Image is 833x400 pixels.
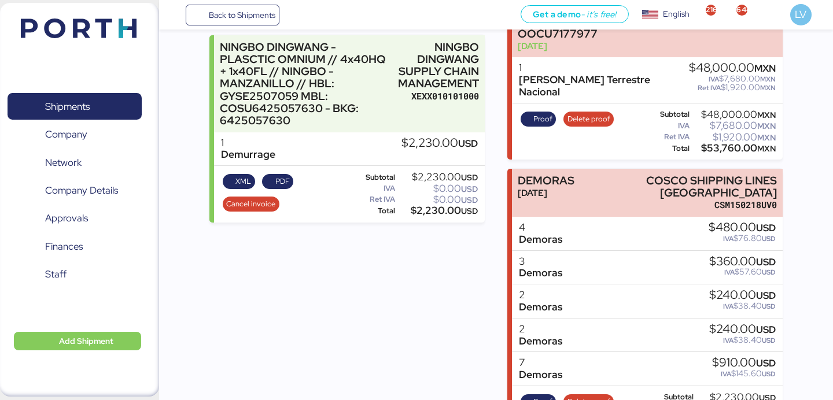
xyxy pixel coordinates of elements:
[397,195,478,204] div: $0.00
[226,198,275,210] span: Cancel invoice
[762,369,776,379] span: USD
[519,369,562,381] div: Demoras
[223,197,279,212] button: Cancel invoice
[754,62,776,75] span: MXN
[519,234,562,246] div: Demoras
[760,75,776,84] span: MXN
[567,113,610,125] span: Delete proof
[8,149,142,176] a: Network
[795,7,806,22] span: LV
[709,323,776,336] div: $240.00
[221,149,275,161] div: Demurrage
[651,122,690,130] div: IVA
[533,113,552,125] span: Proof
[712,357,776,369] div: $910.00
[45,266,67,283] span: Staff
[692,121,776,130] div: $7,680.00
[221,137,275,149] div: 1
[762,268,776,277] span: USD
[723,234,734,243] span: IVA
[166,5,186,25] button: Menu
[458,137,478,150] span: USD
[756,323,776,336] span: USD
[651,133,690,141] div: Ret IVA
[621,199,777,211] div: CSM150218UV0
[59,334,113,348] span: Add Shipment
[518,187,574,199] div: [DATE]
[723,336,734,345] span: IVA
[519,221,562,234] div: 4
[760,83,776,92] span: MXN
[8,121,142,148] a: Company
[651,110,690,118] div: Subtotal
[709,75,719,84] span: IVA
[45,98,90,115] span: Shipments
[398,41,479,90] div: NINGBO DINGWANG SUPPLY CHAIN MANAGEMENT
[762,336,776,345] span: USD
[353,207,396,215] div: Total
[519,357,562,369] div: 7
[709,234,776,243] div: $76.80
[275,175,290,188] span: PDF
[757,143,776,154] span: MXN
[651,145,690,153] div: Total
[689,83,776,92] div: $1,920.00
[8,205,142,232] a: Approvals
[519,62,688,74] div: 1
[235,175,251,188] span: XML
[519,335,562,347] div: Demoras
[709,289,776,302] div: $240.00
[45,126,87,143] span: Company
[220,41,393,127] div: NINGBO DINGWANG - PLASCTIC OMNIUM // 4x40HQ + 1x40FL // NINGBO - MANZANILLO // HBL: GYSE2507059 M...
[519,267,562,279] div: Demoras
[461,206,478,216] span: USD
[689,62,776,75] div: $48,000.00
[692,133,776,142] div: $1,920.00
[8,177,142,204] a: Company Details
[353,173,396,182] div: Subtotal
[762,302,776,311] span: USD
[757,121,776,131] span: MXN
[262,174,293,189] button: PDF
[518,40,679,52] div: [DATE]
[663,8,690,20] div: English
[519,323,562,335] div: 2
[756,255,776,268] span: USD
[692,110,776,119] div: $48,000.00
[8,261,142,288] a: Staff
[709,255,776,268] div: $360.00
[397,206,478,215] div: $2,230.00
[756,289,776,302] span: USD
[756,221,776,234] span: USD
[709,336,776,345] div: $38.40
[8,93,142,120] a: Shipments
[45,182,118,199] span: Company Details
[724,268,735,277] span: IVA
[209,8,275,22] span: Back to Shipments
[397,184,478,193] div: $0.00
[712,369,776,378] div: $145.60
[519,289,562,301] div: 2
[709,302,776,310] div: $38.40
[692,144,776,153] div: $53,760.00
[563,112,614,127] button: Delete proof
[8,234,142,260] a: Finances
[461,184,478,194] span: USD
[723,302,734,311] span: IVA
[14,332,141,350] button: Add Shipment
[519,255,562,268] div: 3
[756,357,776,369] span: USD
[186,5,280,25] a: Back to Shipments
[45,210,88,227] span: Approvals
[461,195,478,205] span: USD
[621,175,777,199] div: COSCO SHIPPING LINES [GEOGRAPHIC_DATA]
[397,173,478,182] div: $2,230.00
[461,172,478,183] span: USD
[353,195,396,203] div: Ret IVA
[353,184,396,192] div: IVA
[521,112,556,127] button: Proof
[721,369,731,379] span: IVA
[689,75,776,83] div: $7,680.00
[709,221,776,234] div: $480.00
[398,90,479,102] div: XEXX010101000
